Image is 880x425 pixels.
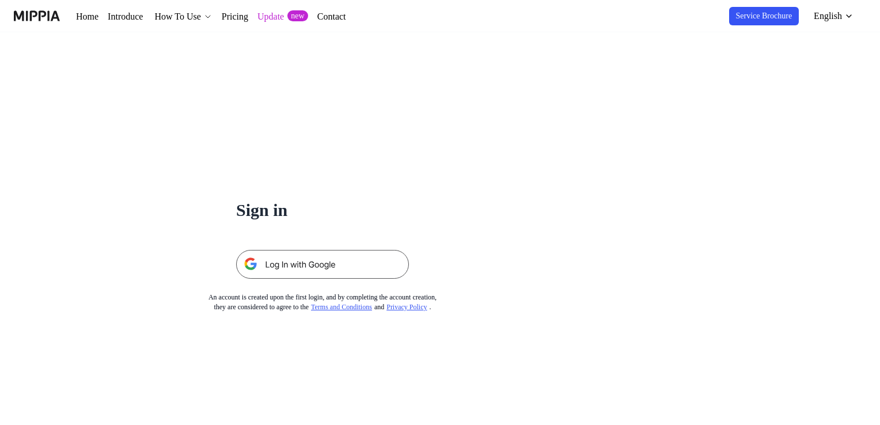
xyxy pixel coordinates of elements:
a: Update [273,10,304,24]
button: English [803,5,860,28]
div: An account is created upon the first login, and by completing the account creation, they are cons... [189,293,456,312]
div: English [810,9,844,23]
button: How To Use [161,10,226,24]
a: Introduce [110,10,151,24]
h1: Sign in [236,198,409,222]
div: How To Use [161,10,217,24]
a: Privacy Policy [401,303,445,311]
a: Contact [339,10,374,24]
img: 구글 로그인 버튼 [236,250,409,279]
a: Pricing [235,10,264,24]
a: Terms and Conditions [312,303,384,311]
a: Home [76,10,101,24]
div: new [308,10,330,22]
button: Service Brochure [720,7,798,25]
